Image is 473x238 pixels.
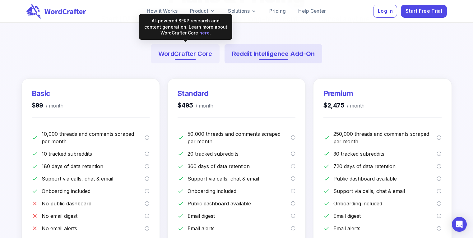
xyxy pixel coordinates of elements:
svg: How long we keep your scraped data in the database. Threads and comments older than 720 days are ... [437,164,442,169]
svg: Maximum number of subreddits you can monitor for new threads and comments. These are the data sou... [145,151,150,156]
svg: Receive a daily, weekly or monthly email digest of the most important insights from your dashboard. [291,213,296,218]
span: / month [193,102,213,110]
a: Pricing [264,5,291,17]
h3: Premium [323,89,364,98]
p: 30 tracked subreddits [333,150,437,158]
p: Email alerts [188,225,291,232]
svg: Maximum number of Reddit threads and comments we scrape monthly from your selected subreddits, an... [291,135,296,140]
p: 10 tracked subreddits [42,150,145,158]
h3: Basic [32,89,63,98]
svg: Receive a daily, weekly or monthly email digest of the most important insights from your dashboard. [145,213,150,218]
h3: Standard [178,89,213,98]
svg: Maximum number of Reddit threads and comments we scrape monthly from your selected subreddits, an... [437,135,442,140]
div: Open Intercom Messenger [452,217,467,232]
svg: Option to make your dashboard publicly accessible via URL, allowing others to view and use it wit... [291,201,296,206]
svg: Option to make your dashboard publicly accessible via URL, allowing others to view and use it wit... [437,176,442,181]
svg: How long we keep your scraped data in the database. Threads and comments older than 360 days are ... [291,164,296,169]
button: Reddit Intelligence Add-On [225,44,322,63]
h4: $495 [178,101,213,110]
h4: $99 [32,101,63,110]
p: Email alerts [333,225,437,232]
svg: Get smart email alerts based on custom triggers: specific keywords, sentiment analysis thresholds... [291,226,296,231]
p: Onboarding included [188,187,291,195]
svg: We offer support via calls, chat and email to our customers with the Premium Plan [437,189,442,194]
p: Public dashboard available [188,200,291,207]
div: AI-powered SERP research and content generation. Learn more about WordCrafter Core . [144,18,227,36]
p: Support via calls, chat & email [42,175,145,182]
p: 720 days of data retention [333,162,437,170]
a: Help Center [293,5,331,17]
a: Product [185,5,220,17]
p: No public dashboard [42,200,145,207]
p: Onboarding included [333,200,437,207]
p: 50,000 threads and comments scraped per month [188,130,291,145]
span: / month [344,102,364,110]
p: No email alerts [42,225,145,232]
span: Start Free Trial [406,7,442,16]
svg: We offer a hands-on onboarding for the entire team for customers with the Basic Plan. Our structu... [145,189,150,194]
p: Onboarding included [42,187,145,195]
a: here [199,30,210,35]
span: / month [43,102,63,110]
svg: We offer support via calls, chat and email to our customers with the Basic Plan [145,176,150,181]
p: 20 tracked subreddits [188,150,291,158]
svg: We offer support via calls, chat and email to our customers with the Standard Plan [291,176,296,181]
span: Log in [378,7,393,16]
a: How it Works [142,5,183,17]
p: Email digest [333,212,437,220]
p: Public dashboard available [333,175,437,182]
svg: How long we keep your scraped data in the database. Threads and comments older than 180 days are ... [145,164,150,169]
p: 180 days of data retention [42,162,145,170]
svg: Receive a daily, weekly or monthly email digest of the most important insights from your dashboard. [437,213,442,218]
button: Log in [373,5,397,18]
p: 360 days of data retention [188,162,291,170]
h4: $2,475 [323,101,364,110]
svg: Maximum number of subreddits you can monitor for new threads and comments. These are the data sou... [437,151,442,156]
a: Solutions [223,5,262,17]
svg: Maximum number of subreddits you can monitor for new threads and comments. These are the data sou... [291,151,296,156]
p: Email digest [188,212,291,220]
svg: Maximum number of Reddit threads and comments we scrape monthly from your selected subreddits, an... [145,135,150,140]
button: WordCrafter Core [151,44,220,63]
p: Support via calls, chat & email [333,187,437,195]
svg: Get smart email alerts based on custom triggers: specific keywords, sentiment analysis thresholds... [145,226,150,231]
p: No email digest [42,212,145,220]
svg: Your dashboard remains private and requires login to access. Cannot be shared publicly with other... [145,201,150,206]
svg: We offer a hands-on onboarding for the entire team for customers with the Standard Plan. Our stru... [291,189,296,194]
p: 250,000 threads and comments scraped per month [333,130,437,145]
p: 10,000 threads and comments scraped per month [42,130,145,145]
p: Support via calls, chat & email [188,175,291,182]
svg: We offer a hands-on onboarding for the entire team for customers with the Premium Plan. Our struc... [437,201,442,206]
button: Start Free Trial [401,5,447,18]
svg: Get smart email alerts based on custom triggers: specific keywords, sentiment analysis thresholds... [437,226,442,231]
